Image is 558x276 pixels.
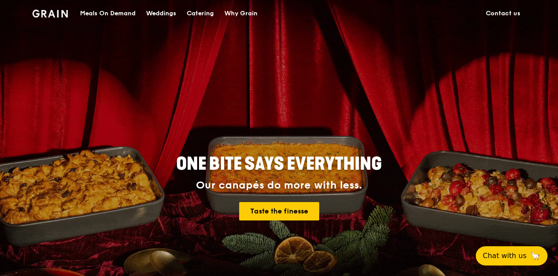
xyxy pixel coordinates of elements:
span: Chat with us [483,251,527,261]
button: Chat with us🦙 [476,246,548,266]
div: Catering [187,0,214,27]
a: Why Grain [219,0,263,27]
a: Taste the finesse [239,202,319,220]
div: Weddings [146,0,176,27]
img: Grain [32,10,68,17]
div: Our canapés do more with less. [122,179,436,192]
span: 🦙 [530,251,541,261]
a: Contact us [481,0,526,27]
span: ONE BITE SAYS EVERYTHING [176,154,382,175]
div: Why Grain [224,0,258,27]
div: Meals On Demand [80,0,136,27]
a: Weddings [141,0,181,27]
a: Catering [181,0,219,27]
